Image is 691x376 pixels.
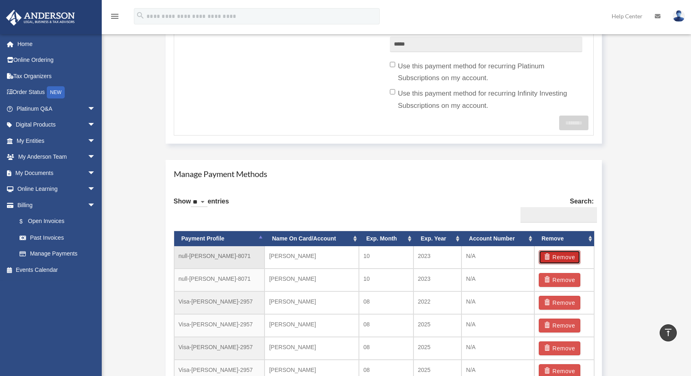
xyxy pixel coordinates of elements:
a: Platinum Q&Aarrow_drop_down [6,101,108,117]
td: null-[PERSON_NAME]-8071 [174,246,265,269]
td: N/A [461,291,534,314]
td: 08 [359,314,413,337]
button: Remove [539,273,581,287]
a: Manage Payments [11,246,104,262]
button: Remove [539,319,581,332]
img: User Pic [673,10,685,22]
td: 2022 [413,291,462,314]
input: Use this payment method for recurring Platinum Subscriptions on my account. [390,62,395,67]
i: vertical_align_top [663,328,673,337]
a: My Documentsarrow_drop_down [6,165,108,181]
a: Events Calendar [6,262,108,278]
span: arrow_drop_down [87,133,104,149]
td: Visa-[PERSON_NAME]-2957 [174,314,265,337]
td: 2023 [413,246,462,269]
a: Digital Productsarrow_drop_down [6,117,108,133]
td: 2025 [413,314,462,337]
span: arrow_drop_down [87,149,104,166]
a: Tax Organizers [6,68,108,84]
a: Order StatusNEW [6,84,108,101]
td: 10 [359,269,413,291]
th: Exp. Year: activate to sort column ascending [413,231,462,246]
span: arrow_drop_down [87,165,104,181]
td: N/A [461,269,534,291]
i: search [136,11,145,20]
td: N/A [461,314,534,337]
td: [PERSON_NAME] [265,269,359,291]
label: Use this payment method for recurring Platinum Subscriptions on my account. [390,60,582,85]
td: 10 [359,246,413,269]
td: null-[PERSON_NAME]-8071 [174,269,265,291]
td: [PERSON_NAME] [265,337,359,360]
h4: Manage Payment Methods [174,168,594,179]
input: Use this payment method for recurring Infinity Investing Subscriptions on my account. [390,89,395,94]
th: Account Number: activate to sort column ascending [461,231,534,246]
a: vertical_align_top [660,324,677,341]
a: Online Ordering [6,52,108,68]
span: arrow_drop_down [87,101,104,117]
td: 08 [359,337,413,360]
td: 2023 [413,269,462,291]
span: arrow_drop_down [87,181,104,198]
a: My Entitiesarrow_drop_down [6,133,108,149]
div: NEW [47,86,65,98]
button: Remove [539,296,581,310]
th: Remove: activate to sort column ascending [534,231,594,246]
span: $ [24,216,28,227]
button: Remove [539,250,581,264]
label: Search: [517,196,594,223]
td: 2025 [413,337,462,360]
td: [PERSON_NAME] [265,291,359,314]
img: Anderson Advisors Platinum Portal [4,10,77,26]
td: Visa-[PERSON_NAME]-2957 [174,337,265,360]
i: menu [110,11,120,21]
th: Name On Card/Account: activate to sort column ascending [265,231,359,246]
input: Search: [520,207,597,223]
td: 08 [359,291,413,314]
td: N/A [461,337,534,360]
a: My Anderson Teamarrow_drop_down [6,149,108,165]
a: Billingarrow_drop_down [6,197,108,213]
button: Remove [539,341,581,355]
a: Online Learningarrow_drop_down [6,181,108,197]
th: Payment Profile: activate to sort column descending [174,231,265,246]
td: Visa-[PERSON_NAME]-2957 [174,291,265,314]
a: $Open Invoices [11,213,108,230]
a: menu [110,14,120,21]
td: N/A [461,246,534,269]
span: arrow_drop_down [87,117,104,133]
select: Showentries [191,198,208,207]
label: Show entries [174,196,229,215]
a: Past Invoices [11,230,108,246]
th: Exp. Month: activate to sort column ascending [359,231,413,246]
label: Use this payment method for recurring Infinity Investing Subscriptions on my account. [390,87,582,112]
td: [PERSON_NAME] [265,314,359,337]
a: Home [6,36,108,52]
td: [PERSON_NAME] [265,246,359,269]
span: arrow_drop_down [87,197,104,214]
